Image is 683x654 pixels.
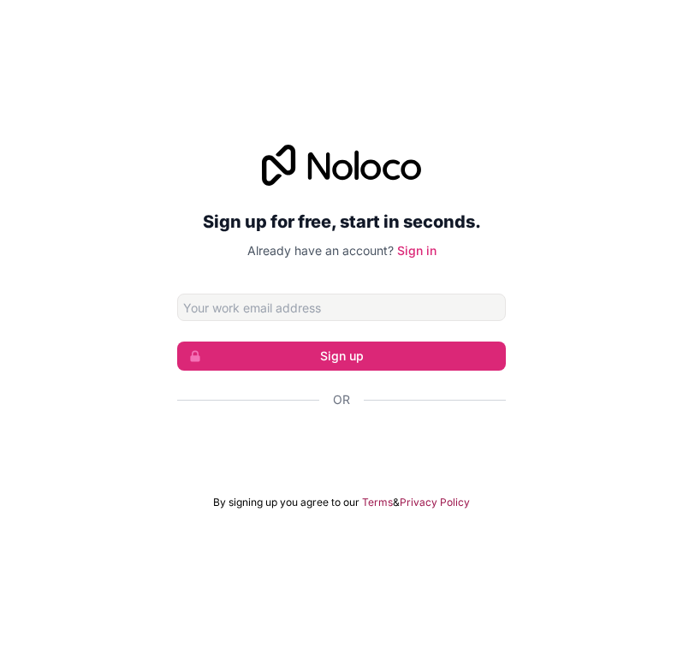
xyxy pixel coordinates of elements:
[247,243,394,258] span: Already have an account?
[362,496,393,509] a: Terms
[400,496,470,509] a: Privacy Policy
[393,496,400,509] span: &
[333,391,350,408] span: Or
[397,243,437,258] a: Sign in
[177,342,506,371] button: Sign up
[177,294,506,321] input: Email address
[177,206,506,237] h2: Sign up for free, start in seconds.
[213,496,359,509] span: By signing up you agree to our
